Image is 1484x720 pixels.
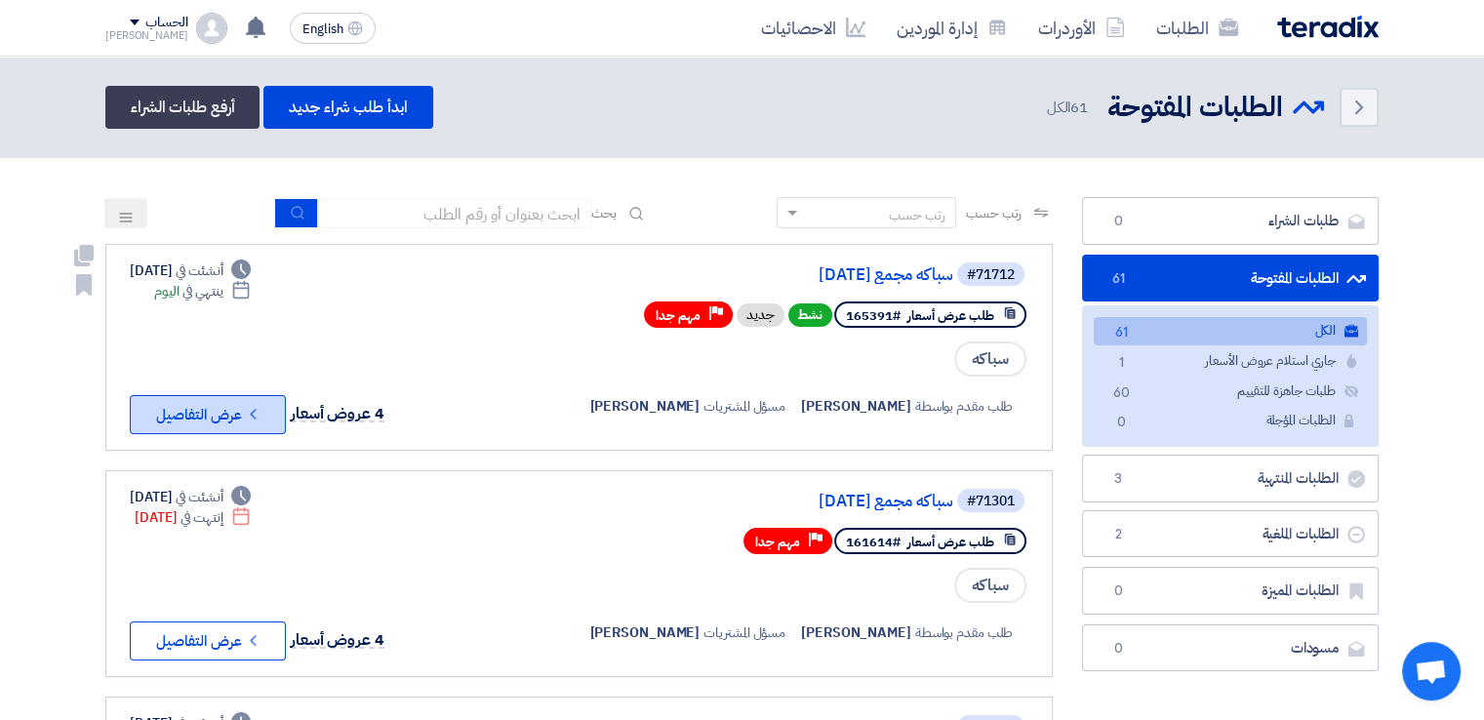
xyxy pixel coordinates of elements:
[154,281,251,301] div: اليوم
[1070,97,1088,118] span: 61
[1082,197,1379,245] a: طلبات الشراء0
[1082,624,1379,672] a: مسودات0
[1082,255,1379,302] a: الطلبات المفتوحة61
[591,203,617,223] span: بحث
[755,533,800,551] span: مهم جدا
[656,306,701,325] span: مهم جدا
[1047,97,1092,119] span: الكل
[180,507,222,528] span: إنتهت في
[788,303,832,327] span: نشط
[801,622,911,643] span: [PERSON_NAME]
[1094,317,1367,345] a: الكل
[145,15,187,31] div: الحساب
[1106,581,1130,601] span: 0
[130,487,251,507] div: [DATE]
[889,205,945,225] div: رتب حسب
[801,396,911,417] span: [PERSON_NAME]
[196,13,227,44] img: profile_test.png
[1106,269,1130,289] span: 61
[182,281,222,301] span: ينتهي في
[130,621,286,660] button: عرض التفاصيل
[1106,469,1130,489] span: 3
[745,5,881,51] a: الاحصائيات
[130,260,251,281] div: [DATE]
[135,507,251,528] div: [DATE]
[1109,383,1133,404] span: 60
[915,622,1014,643] span: طلب مقدم بواسطة
[954,341,1026,377] span: سباكه
[703,396,785,417] span: مسؤل المشتريات
[1402,642,1461,700] div: Open chat
[302,22,343,36] span: English
[291,628,384,652] span: 4 عروض أسعار
[915,396,1014,417] span: طلب مقدم بواسطة
[105,30,188,41] div: [PERSON_NAME]
[846,306,901,325] span: #165391
[1109,353,1133,374] span: 1
[907,306,994,325] span: طلب عرض أسعار
[967,495,1015,508] div: #71301
[290,13,376,44] button: English
[1107,89,1283,127] h2: الطلبات المفتوحة
[105,86,260,129] a: أرفع طلبات الشراء
[130,395,286,434] button: عرض التفاصيل
[318,199,591,228] input: ابحث بعنوان أو رقم الطلب
[954,568,1026,603] span: سباكه
[589,622,700,643] span: [PERSON_NAME]
[1277,16,1379,38] img: Teradix logo
[846,533,901,551] span: #161614
[1082,567,1379,615] a: الطلبات المميزة0
[563,266,953,284] a: سباكه مجمع [DATE]
[1094,347,1367,376] a: جاري استلام عروض الأسعار
[966,203,1022,223] span: رتب حسب
[1094,378,1367,406] a: طلبات جاهزة للتقييم
[176,260,222,281] span: أنشئت في
[967,268,1015,282] div: #71712
[1109,413,1133,433] span: 0
[1023,5,1141,51] a: الأوردرات
[589,396,700,417] span: [PERSON_NAME]
[1106,525,1130,544] span: 2
[907,533,994,551] span: طلب عرض أسعار
[1141,5,1254,51] a: الطلبات
[1106,639,1130,659] span: 0
[737,303,784,327] div: جديد
[176,487,222,507] span: أنشئت في
[1082,510,1379,558] a: الطلبات الملغية2
[263,86,432,129] a: ابدأ طلب شراء جديد
[703,622,785,643] span: مسؤل المشتريات
[1106,212,1130,231] span: 0
[291,402,384,425] span: 4 عروض أسعار
[563,493,953,510] a: سباكه مجمع [DATE]
[1094,407,1367,435] a: الطلبات المؤجلة
[1109,323,1133,343] span: 61
[881,5,1023,51] a: إدارة الموردين
[1082,455,1379,502] a: الطلبات المنتهية3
